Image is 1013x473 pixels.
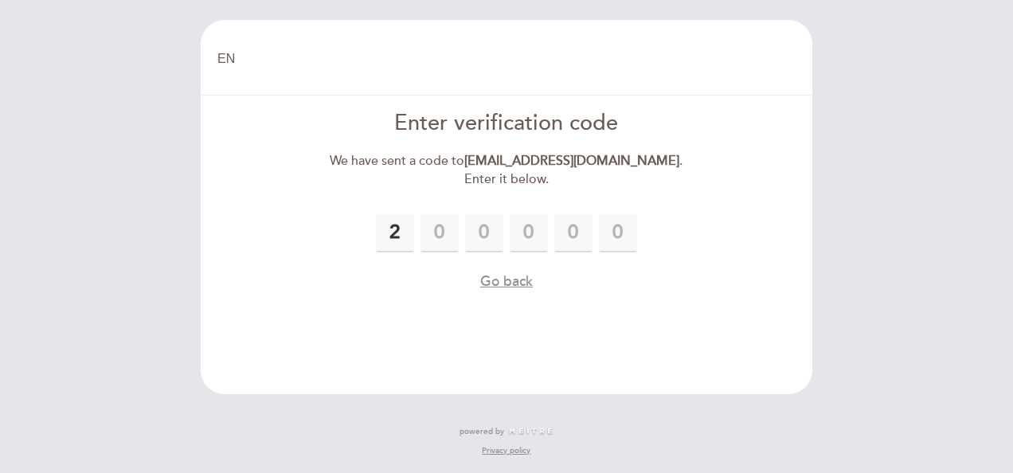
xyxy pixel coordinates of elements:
input: 0 [420,214,459,252]
a: Privacy policy [482,445,530,456]
input: 0 [376,214,414,252]
strong: [EMAIL_ADDRESS][DOMAIN_NAME] [464,153,679,169]
img: MEITRE [508,428,553,436]
input: 0 [510,214,548,252]
input: 0 [554,214,593,252]
input: 0 [465,214,503,252]
div: We have sent a code to . Enter it below. [324,152,690,189]
span: powered by [460,426,504,437]
div: Enter verification code [324,108,690,139]
input: 0 [599,214,637,252]
button: Go back [480,272,533,291]
a: powered by [460,426,553,437]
